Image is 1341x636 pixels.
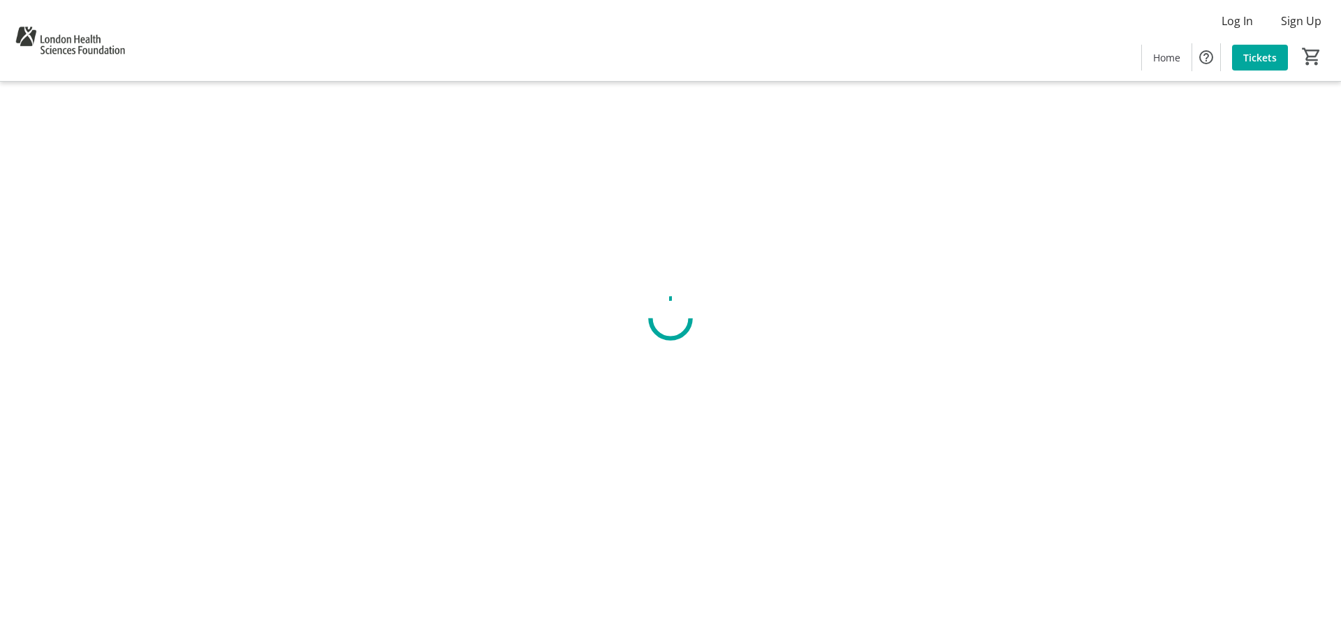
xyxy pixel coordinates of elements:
img: London Health Sciences Foundation's Logo [8,6,132,75]
a: Home [1142,45,1192,71]
button: Help [1192,43,1220,71]
span: Log In [1222,13,1253,29]
span: Sign Up [1281,13,1321,29]
button: Sign Up [1270,10,1333,32]
span: Home [1153,50,1180,65]
button: Log In [1210,10,1264,32]
span: Tickets [1243,50,1277,65]
a: Tickets [1232,45,1288,71]
button: Cart [1299,44,1324,69]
